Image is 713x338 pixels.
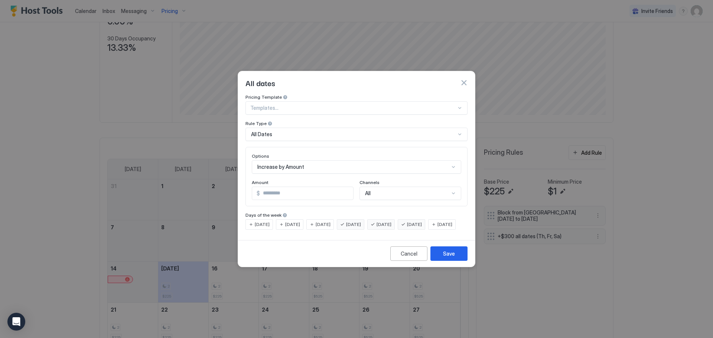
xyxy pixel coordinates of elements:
[443,250,455,257] div: Save
[245,77,275,88] span: All dates
[260,187,353,200] input: Input Field
[430,246,468,261] button: Save
[377,221,391,228] span: [DATE]
[252,180,268,185] span: Amount
[346,221,361,228] span: [DATE]
[257,190,260,197] span: $
[390,246,427,261] button: Cancel
[359,180,380,185] span: Channels
[285,221,300,228] span: [DATE]
[316,221,331,228] span: [DATE]
[251,131,272,138] span: All Dates
[245,121,267,126] span: Rule Type
[245,212,281,218] span: Days of the week
[7,313,25,331] div: Open Intercom Messenger
[245,94,282,100] span: Pricing Template
[437,221,452,228] span: [DATE]
[365,190,371,197] span: All
[257,164,304,170] span: Increase by Amount
[401,250,417,257] div: Cancel
[407,221,422,228] span: [DATE]
[255,221,270,228] span: [DATE]
[252,153,269,159] span: Options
